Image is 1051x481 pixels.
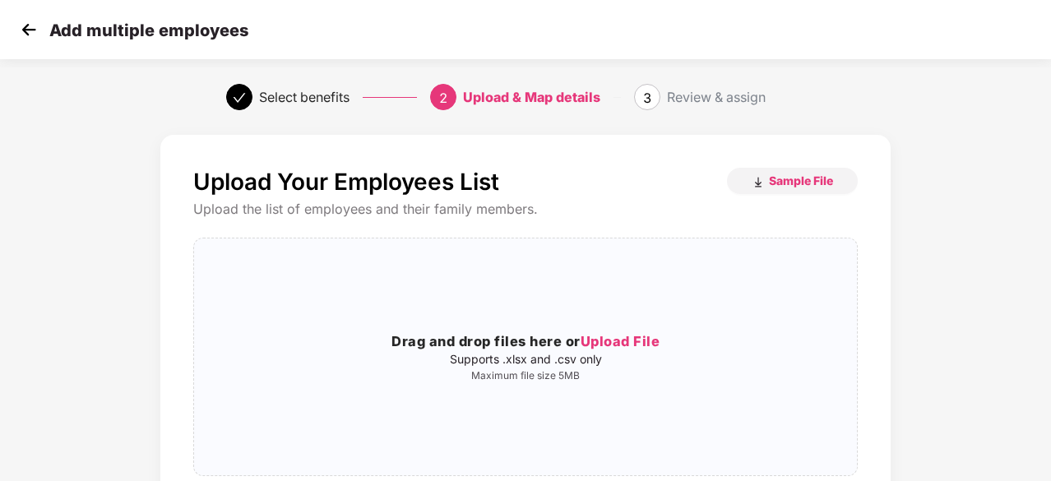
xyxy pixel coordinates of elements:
[194,238,857,475] span: Drag and drop files here orUpload FileSupports .xlsx and .csv onlyMaximum file size 5MB
[16,17,41,42] img: svg+xml;base64,PHN2ZyB4bWxucz0iaHR0cDovL3d3dy53My5vcmcvMjAwMC9zdmciIHdpZHRoPSIzMCIgaGVpZ2h0PSIzMC...
[667,84,766,110] div: Review & assign
[193,168,499,196] p: Upload Your Employees List
[194,331,857,353] h3: Drag and drop files here or
[233,91,246,104] span: check
[463,84,600,110] div: Upload & Map details
[752,176,765,189] img: download_icon
[727,168,858,194] button: Sample File
[769,173,833,188] span: Sample File
[643,90,651,106] span: 3
[439,90,447,106] span: 2
[194,369,857,382] p: Maximum file size 5MB
[49,21,248,40] p: Add multiple employees
[259,84,350,110] div: Select benefits
[581,333,660,349] span: Upload File
[194,353,857,366] p: Supports .xlsx and .csv only
[193,201,858,218] div: Upload the list of employees and their family members.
